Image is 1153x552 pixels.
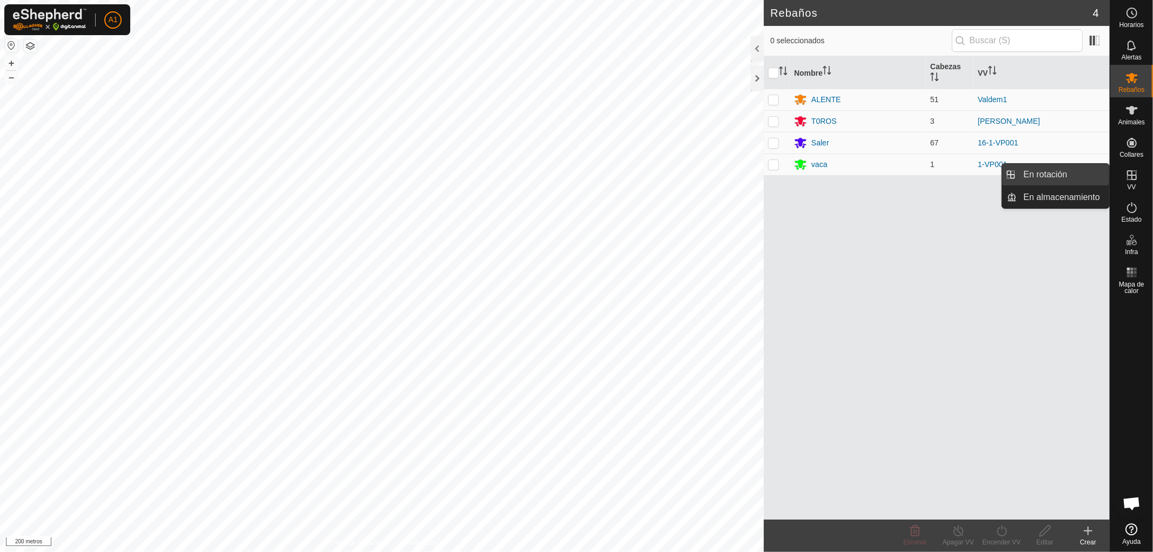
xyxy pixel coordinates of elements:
[1110,519,1153,549] a: Ayuda
[978,138,1018,147] a: 16-1-VP001
[326,538,388,548] a: Política de Privacidad
[770,7,818,19] font: Rebaños
[1036,538,1053,546] font: Editar
[983,538,1021,546] font: Encender VV
[1024,192,1100,202] font: En almacenamiento
[930,160,935,169] font: 1
[811,117,837,125] font: T0ROS
[9,57,15,69] font: +
[24,39,37,52] button: Capas del Mapa
[1119,151,1143,158] font: Collares
[1017,187,1110,208] a: En almacenamiento
[5,39,18,52] button: Restablecer mapa
[978,160,1007,169] a: 1-VP001
[1080,538,1096,546] font: Crear
[930,62,961,71] font: Cabezas
[794,68,823,77] font: Nombre
[13,9,86,31] img: Logotipo de Gallagher
[823,68,831,76] p-sorticon: Activar para ordenar
[1093,7,1099,19] font: 4
[108,15,117,24] font: A1
[1122,216,1142,223] font: Estado
[402,538,438,548] a: Contáctanos
[1002,164,1109,185] li: En rotación
[811,160,828,169] font: vaca
[1122,54,1142,61] font: Alertas
[1127,183,1136,191] font: VV
[903,538,927,546] font: Eliminar
[5,71,18,84] button: –
[811,138,829,147] font: Saler
[930,138,939,147] font: 67
[943,538,974,546] font: Apagar VV
[326,539,388,547] font: Política de Privacidad
[1116,487,1148,520] div: Chat abierto
[811,95,841,104] font: ALENTE
[779,68,788,77] p-sorticon: Activar para ordenar
[978,117,1040,125] a: [PERSON_NAME]
[988,68,997,76] p-sorticon: Activar para ordenar
[930,117,935,125] font: 3
[930,95,939,104] font: 51
[1123,538,1141,546] font: Ayuda
[402,539,438,547] font: Contáctanos
[1024,170,1068,179] font: En rotación
[930,74,939,83] p-sorticon: Activar para ordenar
[1118,86,1144,94] font: Rebaños
[1119,281,1144,295] font: Mapa de calor
[1017,164,1110,185] a: En rotación
[1119,21,1144,29] font: Horarios
[1002,187,1109,208] li: En almacenamiento
[770,36,824,45] font: 0 seleccionados
[5,57,18,70] button: +
[952,29,1083,52] input: Buscar (S)
[978,68,988,77] font: VV
[1118,118,1145,126] font: Animales
[1125,248,1138,256] font: Infra
[9,71,14,83] font: –
[978,95,1007,104] a: Valdem1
